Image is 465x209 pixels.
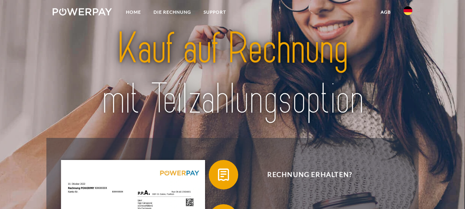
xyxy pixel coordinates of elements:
[219,160,400,189] span: Rechnung erhalten?
[70,21,395,127] img: title-powerpay_de.svg
[120,6,147,19] a: Home
[374,6,397,19] a: agb
[404,6,412,15] img: de
[436,180,459,203] iframe: Schaltfläche zum Öffnen des Messaging-Fensters
[197,6,232,19] a: SUPPORT
[209,160,400,189] button: Rechnung erhalten?
[147,6,197,19] a: DIE RECHNUNG
[53,8,112,15] img: logo-powerpay-white.svg
[214,166,233,184] img: qb_bill.svg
